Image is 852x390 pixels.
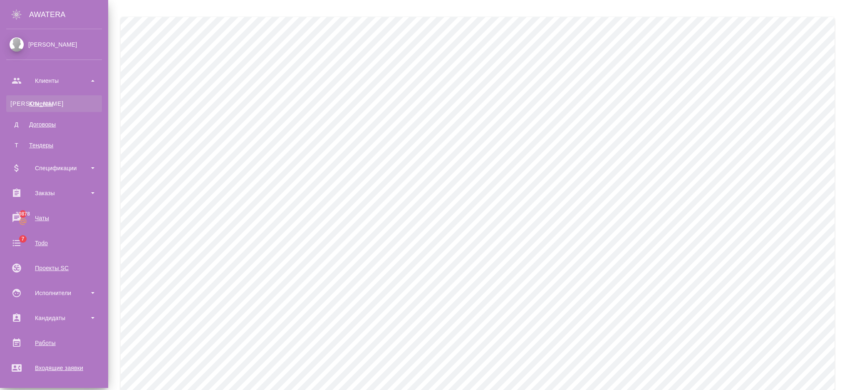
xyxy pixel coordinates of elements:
[6,362,102,374] div: Входящие заявки
[6,116,102,133] a: ДДоговоры
[6,162,102,174] div: Спецификации
[6,95,102,112] a: [PERSON_NAME]Клиенты
[2,258,106,278] a: Проекты SC
[2,233,106,253] a: 7Todo
[6,75,102,87] div: Клиенты
[6,40,102,49] div: [PERSON_NAME]
[2,333,106,353] a: Работы
[6,337,102,349] div: Работы
[16,235,29,243] span: 7
[6,212,102,224] div: Чаты
[6,237,102,249] div: Todo
[11,210,35,218] span: 30878
[10,141,98,149] div: Тендеры
[6,137,102,154] a: ТТендеры
[6,262,102,274] div: Проекты SC
[10,120,98,129] div: Договоры
[2,208,106,229] a: 30878Чаты
[6,287,102,299] div: Исполнители
[29,6,108,23] div: AWATERA
[6,312,102,324] div: Кандидаты
[6,187,102,199] div: Заказы
[10,99,98,108] div: Клиенты
[2,358,106,378] a: Входящие заявки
